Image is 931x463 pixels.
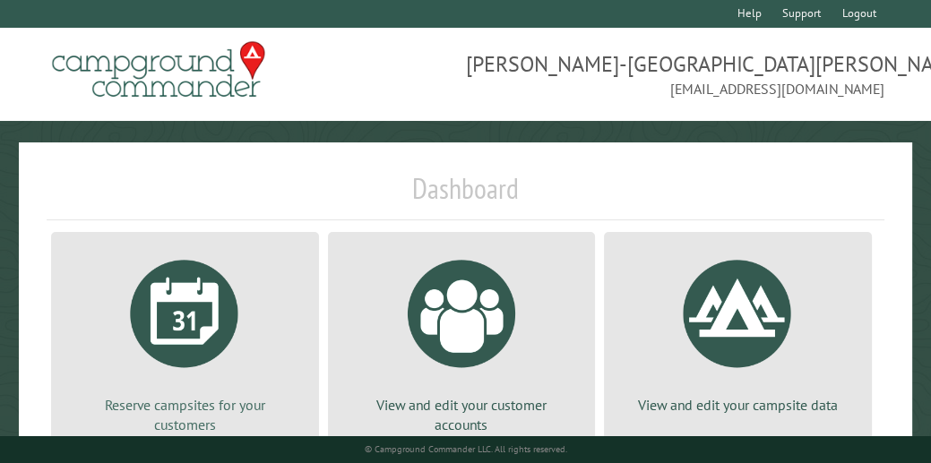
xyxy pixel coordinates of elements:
[73,395,297,435] p: Reserve campsites for your customers
[73,246,297,435] a: Reserve campsites for your customers
[349,246,574,435] a: View and edit your customer accounts
[47,171,884,220] h1: Dashboard
[625,395,850,415] p: View and edit your campsite data
[466,49,885,99] span: [PERSON_NAME]-[GEOGRAPHIC_DATA][PERSON_NAME] [EMAIL_ADDRESS][DOMAIN_NAME]
[625,246,850,415] a: View and edit your campsite data
[349,395,574,435] p: View and edit your customer accounts
[365,443,567,455] small: © Campground Commander LLC. All rights reserved.
[47,35,271,105] img: Campground Commander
